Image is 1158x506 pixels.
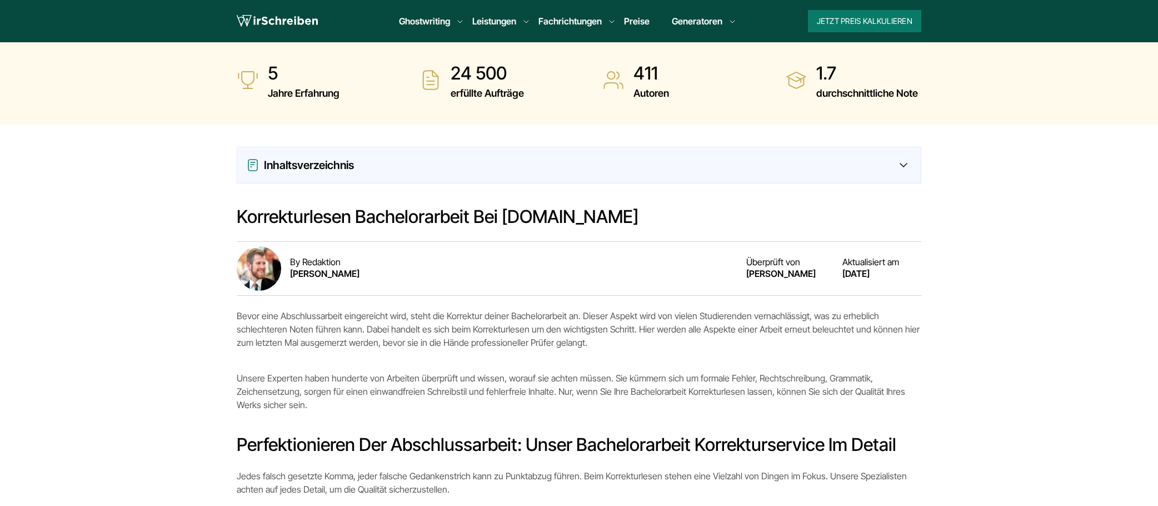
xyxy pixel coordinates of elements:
[237,371,921,411] p: Unsere Experten haben hunderte von Arbeiten überprüft und wissen, worauf sie achten müssen. Sie k...
[268,85,340,102] span: Jahre Erfahrung
[268,62,340,85] strong: 5
[633,62,669,85] strong: 411
[816,85,918,102] span: durchschnittliche Note
[451,85,524,102] span: erfüllte Aufträge
[472,14,516,28] a: Leistungen
[237,469,921,496] p: Jedes falsch gesetzte Komma, jeder falsche Gedankenstrich kann zu Punktabzug führen. Beim Korrekt...
[538,14,602,28] a: Fachrichtungen
[624,16,650,27] a: Preise
[672,14,722,28] a: Generatoren
[399,14,450,28] a: Ghostwriting
[602,69,625,91] img: Autoren
[420,69,442,91] img: erfüllte Aufträge
[633,85,669,102] span: Autoren
[842,257,899,280] div: Aktualisiert am
[237,13,318,29] img: logo wirschreiben
[816,62,918,85] strong: 1.7
[290,267,360,280] p: [PERSON_NAME]
[842,267,899,280] p: [DATE]
[237,246,281,291] img: Heinrich Pethke
[237,69,259,91] img: Jahre Erfahrung
[246,156,912,174] div: Inhaltsverzeichnis
[785,69,807,91] img: durchschnittliche Note
[237,206,921,228] h2: Korrekturlesen Bachelorarbeit bei [DOMAIN_NAME]
[808,10,921,32] button: Jetzt Preis kalkulieren
[237,309,921,349] p: Bevor eine Abschlussarbeit eingereicht wird, steht die Korrektur deiner Bachelorarbeit an. Dieser...
[746,267,816,280] p: [PERSON_NAME]
[746,257,816,280] div: Überprüft von
[451,62,524,85] strong: 24 500
[237,434,921,456] h2: Perfektionieren der Abschlussarbeit: Unser Bachelorarbeit Korrekturservice im Detail
[290,257,360,280] div: By Redaktion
